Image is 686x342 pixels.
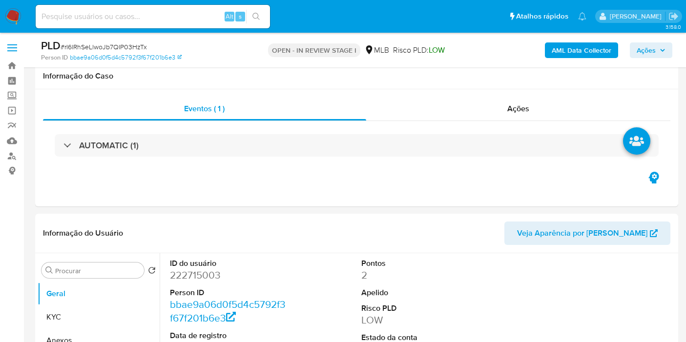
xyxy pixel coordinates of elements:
dt: ID do usuário [170,258,288,269]
b: Person ID [41,53,68,62]
input: Pesquise usuários ou casos... [36,10,270,23]
dt: Apelido [361,287,479,298]
span: Risco PLD: [393,45,445,56]
p: OPEN - IN REVIEW STAGE I [268,43,360,57]
span: Ações [637,42,656,58]
dd: LOW [361,313,479,327]
b: PLD [41,38,61,53]
button: Veja Aparência por [PERSON_NAME] [504,221,670,245]
h1: Informação do Caso [43,71,670,81]
dt: Pontos [361,258,479,269]
button: Procurar [45,266,53,274]
a: bbae9a06d0f5d4c5792f3f67f201b6e3 [170,297,286,325]
h1: Informação do Usuário [43,228,123,238]
b: AML Data Collector [552,42,611,58]
div: AUTOMATIC (1) [55,134,659,157]
button: Geral [38,282,160,305]
button: Ações [630,42,672,58]
input: Procurar [55,266,140,275]
button: Retornar ao pedido padrão [148,266,156,277]
span: Eventos ( 1 ) [184,103,225,114]
p: jhonata.costa@mercadolivre.com [610,12,665,21]
dt: Person ID [170,287,288,298]
span: # rI6lRhSeLlwoJb7QIP03HzTx [61,42,147,52]
button: KYC [38,305,160,329]
span: LOW [429,44,445,56]
h3: AUTOMATIC (1) [79,140,139,151]
button: AML Data Collector [545,42,618,58]
dd: 2 [361,268,479,282]
a: Notificações [578,12,586,20]
span: s [239,12,242,21]
span: Ações [507,103,529,114]
span: Atalhos rápidos [516,11,568,21]
a: bbae9a06d0f5d4c5792f3f67f201b6e3 [70,53,182,62]
dd: 222715003 [170,268,288,282]
span: Veja Aparência por [PERSON_NAME] [517,221,647,245]
div: MLB [364,45,389,56]
span: Alt [226,12,233,21]
dt: Data de registro [170,330,288,341]
dt: Risco PLD [361,303,479,314]
a: Sair [668,11,679,21]
button: search-icon [246,10,266,23]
